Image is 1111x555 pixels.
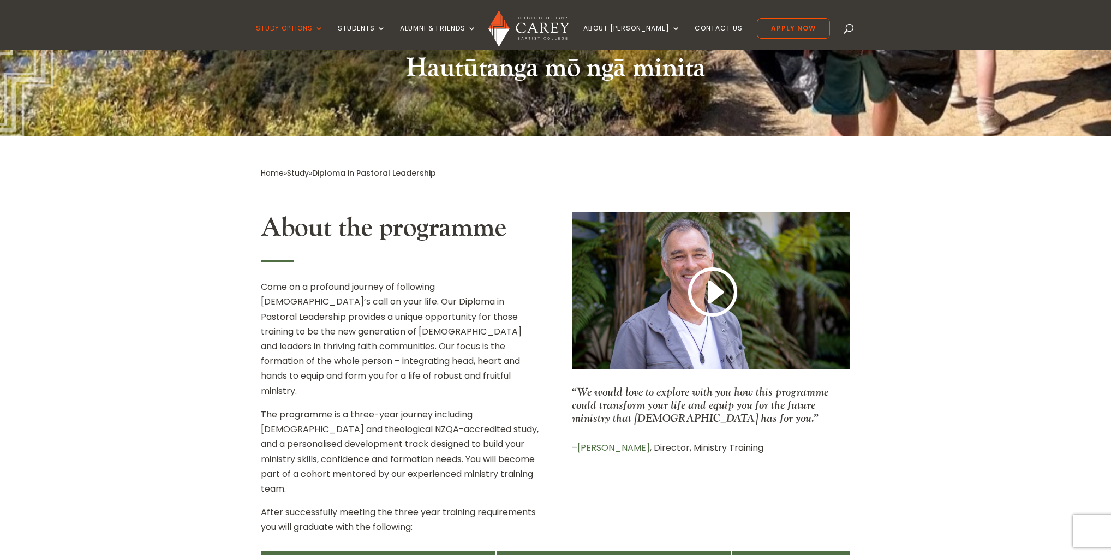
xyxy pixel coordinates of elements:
a: Study Options [256,25,324,50]
span: Diploma in Pastoral Leadership [312,168,436,178]
a: Home [261,168,284,178]
a: Alumni & Friends [400,25,476,50]
p: “We would love to explore with you how this programme could transform your life and equip you for... [572,385,850,425]
a: [PERSON_NAME] [577,441,650,454]
a: Study [287,168,309,178]
span: » » [261,168,436,178]
p: – , Director, Ministry Training [572,440,850,455]
a: Contact Us [695,25,743,50]
h2: About the programme [261,212,539,249]
a: Apply Now [757,18,830,39]
a: About [PERSON_NAME] [583,25,680,50]
p: The programme is a three-year journey including [DEMOGRAPHIC_DATA] and theological NZQA-accredite... [261,407,539,505]
p: Come on a profound journey of following [DEMOGRAPHIC_DATA]’s call on your life. Our Diploma in Pa... [261,279,539,407]
h2: Hautūtanga mō ngā minita [261,52,850,89]
p: After successfully meeting the three year training requirements you will graduate with the follow... [261,505,539,534]
img: Carey Baptist College [488,10,569,47]
a: Students [338,25,386,50]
